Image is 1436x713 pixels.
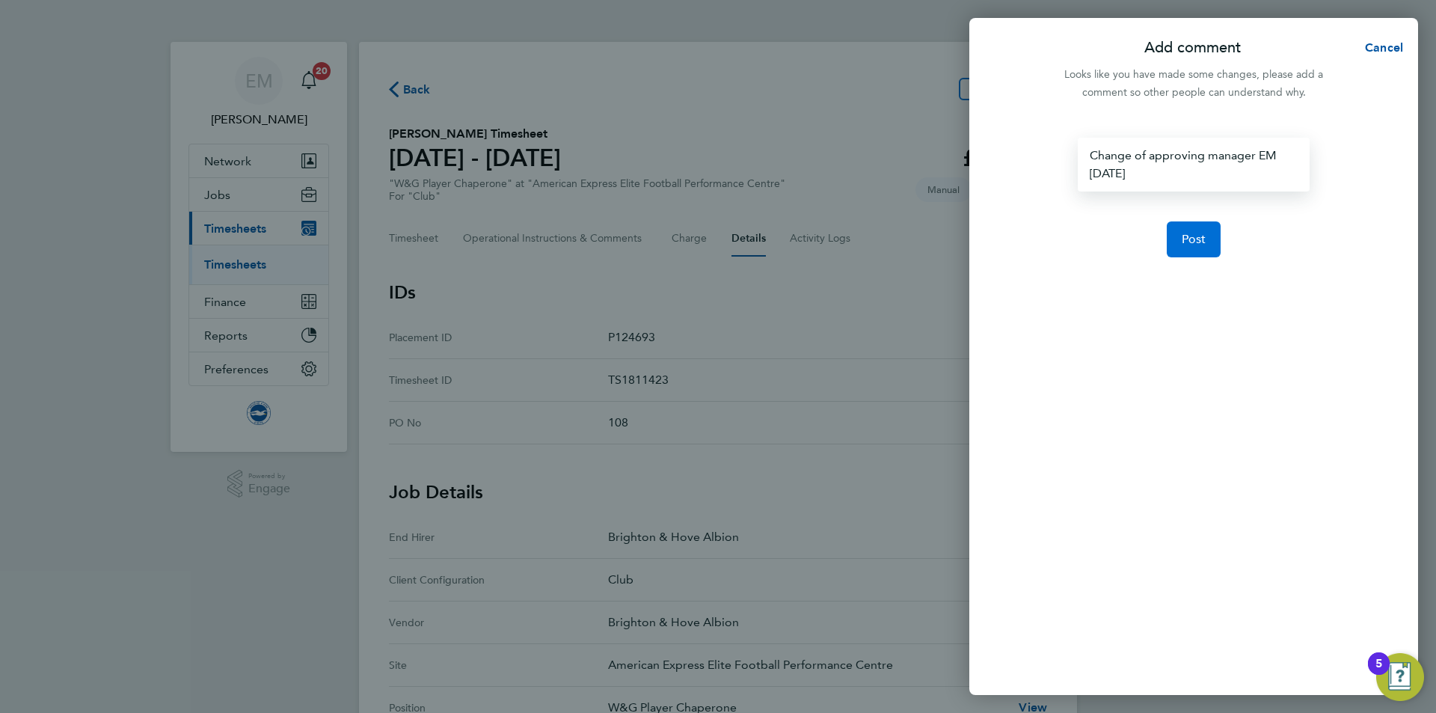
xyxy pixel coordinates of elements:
[1360,40,1403,55] span: Cancel
[1078,138,1309,192] div: Change of approving manager EM [DATE]
[1167,221,1221,257] button: Post
[1144,37,1241,58] p: Add comment
[1056,66,1331,102] div: Looks like you have made some changes, please add a comment so other people can understand why.
[1182,232,1206,247] span: Post
[1375,664,1382,683] div: 5
[1341,33,1418,63] button: Cancel
[1376,653,1424,701] button: Open Resource Center, 5 new notifications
